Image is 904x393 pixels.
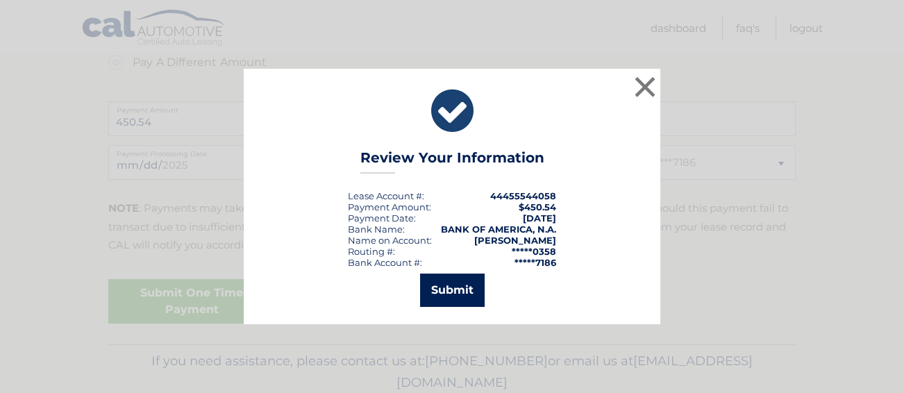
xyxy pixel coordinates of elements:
button: Submit [420,274,485,307]
div: Payment Amount: [348,201,431,212]
button: × [631,73,659,101]
div: Bank Account #: [348,257,422,268]
strong: [PERSON_NAME] [474,235,556,246]
span: Payment Date [348,212,414,224]
strong: 44455544058 [490,190,556,201]
span: [DATE] [523,212,556,224]
div: Routing #: [348,246,395,257]
div: : [348,212,416,224]
strong: BANK OF AMERICA, N.A. [441,224,556,235]
div: Lease Account #: [348,190,424,201]
div: Name on Account: [348,235,432,246]
h3: Review Your Information [360,149,544,174]
span: $450.54 [519,201,556,212]
div: Bank Name: [348,224,405,235]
